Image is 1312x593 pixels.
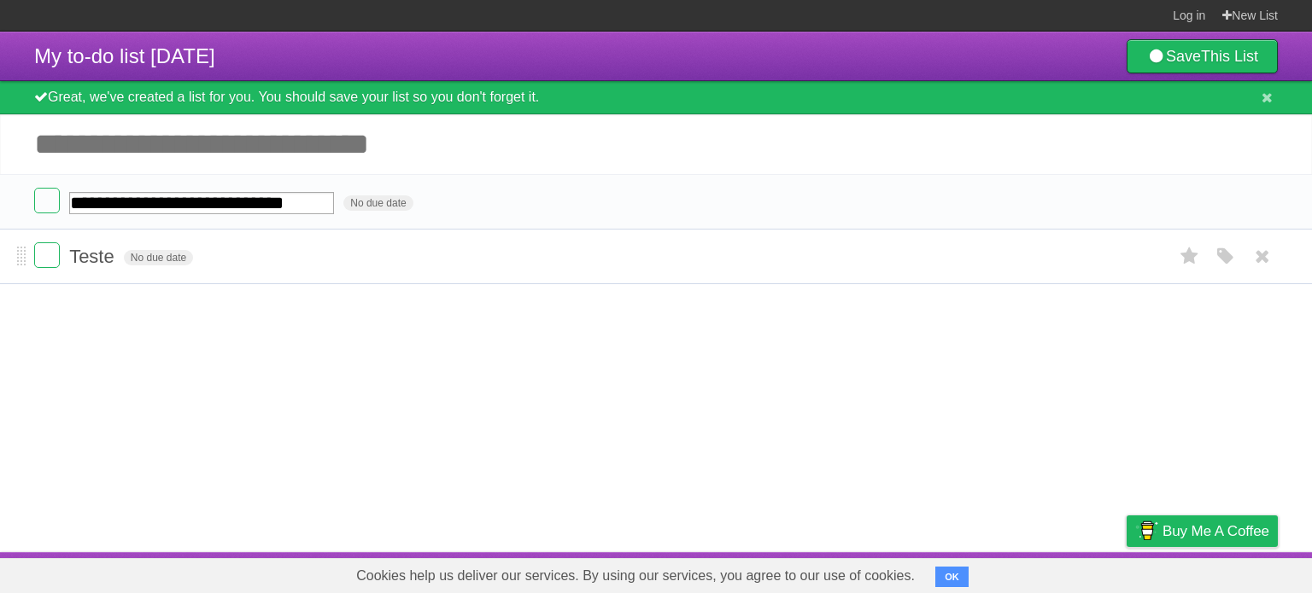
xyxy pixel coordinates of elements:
[343,195,413,211] span: No due date
[1104,556,1149,589] a: Privacy
[34,44,215,67] span: My to-do list [DATE]
[339,559,932,593] span: Cookies help us deliver our services. By using our services, you agree to our use of cookies.
[1163,516,1269,546] span: Buy me a coffee
[1127,39,1278,73] a: SaveThis List
[899,556,935,589] a: About
[956,556,1025,589] a: Developers
[34,242,60,268] label: Done
[1135,516,1158,545] img: Buy me a coffee
[124,250,193,265] span: No due date
[1127,515,1278,547] a: Buy me a coffee
[1201,48,1258,65] b: This List
[34,188,60,213] label: Done
[1170,556,1278,589] a: Suggest a feature
[69,246,119,267] span: Teste
[1174,242,1206,270] label: Star task
[935,567,969,587] button: OK
[1046,556,1084,589] a: Terms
